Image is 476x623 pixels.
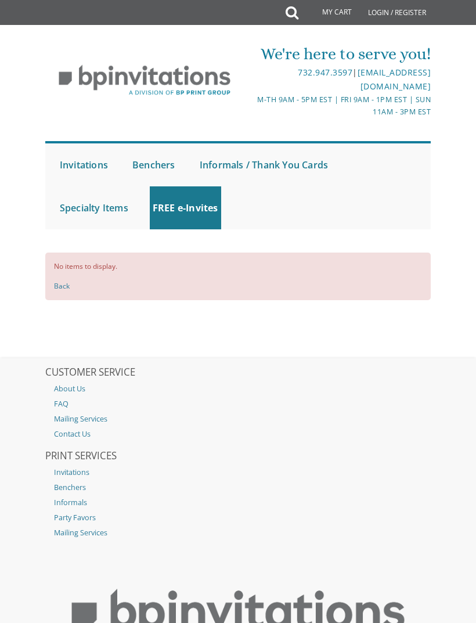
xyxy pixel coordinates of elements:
[45,510,431,525] a: Party Favors
[45,56,244,105] img: BP Invitation Loft
[45,367,431,379] h2: CUSTOMER SERVICE
[239,42,431,66] div: We're here to serve you!
[239,93,431,118] div: M-Th 9am - 5pm EST | Fri 9am - 1pm EST | Sun 11am - 3pm EST
[45,465,431,480] a: Invitations
[45,451,431,462] h2: PRINT SERVICES
[45,495,431,510] a: Informals
[358,67,431,92] a: [EMAIL_ADDRESS][DOMAIN_NAME]
[298,67,352,78] a: 732.947.3597
[45,253,431,300] div: No items to display.
[54,281,70,291] a: Back
[57,143,111,186] a: Invitations
[45,525,431,541] a: Mailing Services
[45,381,431,397] a: About Us
[297,1,360,24] a: My Cart
[197,143,331,186] a: Informals / Thank You Cards
[45,427,431,442] a: Contact Us
[45,397,431,412] a: FAQ
[45,412,431,427] a: Mailing Services
[150,186,221,229] a: FREE e-Invites
[239,66,431,93] div: |
[129,143,178,186] a: Benchers
[57,186,131,229] a: Specialty Items
[45,480,431,495] a: Benchers
[427,577,464,611] iframe: chat widget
